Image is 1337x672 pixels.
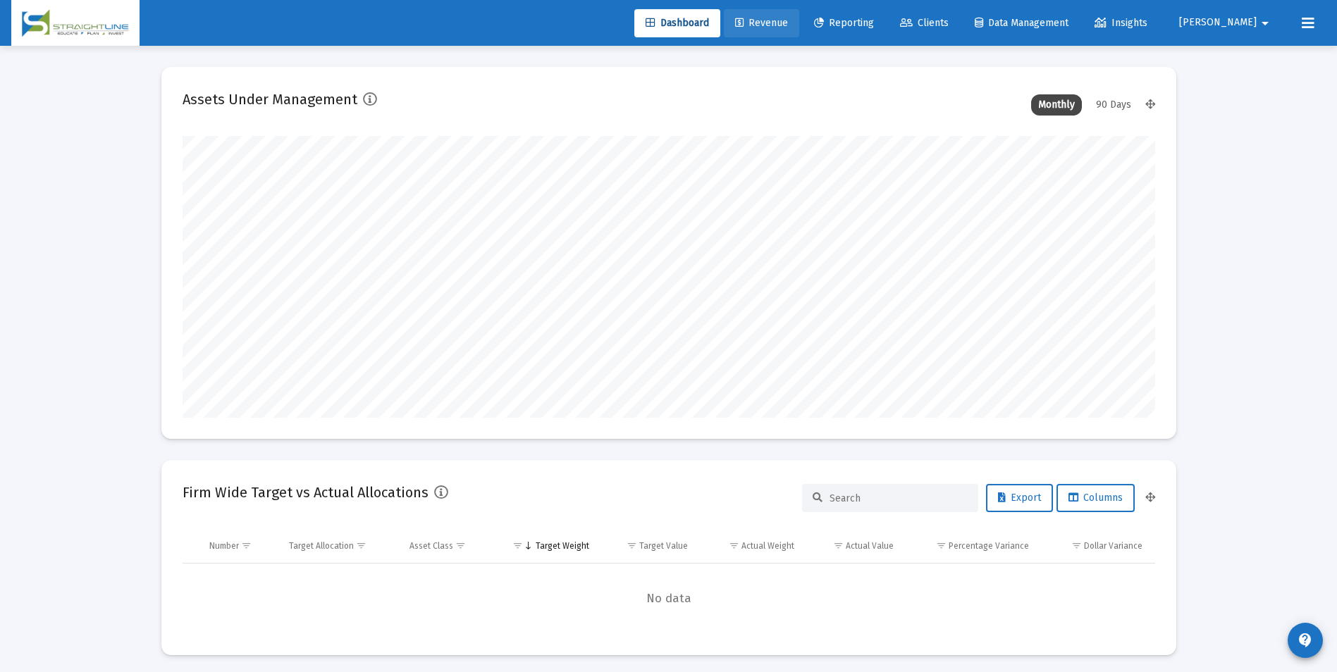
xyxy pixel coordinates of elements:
span: Show filter options for column 'Asset Class' [455,540,466,551]
mat-icon: contact_support [1297,632,1314,649]
div: Data grid [183,529,1155,634]
span: Export [998,492,1041,504]
a: Reporting [803,9,885,37]
div: Target Weight [536,540,589,552]
span: Revenue [735,17,788,29]
mat-icon: arrow_drop_down [1257,9,1274,37]
img: Dashboard [22,9,129,37]
div: Target Allocation [289,540,354,552]
button: [PERSON_NAME] [1162,8,1290,37]
span: Show filter options for column 'Actual Weight' [729,540,739,551]
span: No data [183,591,1155,606]
span: Clients [900,17,949,29]
td: Column Target Allocation [279,529,400,563]
button: Export [986,484,1053,512]
div: Asset Class [409,540,453,552]
a: Insights [1083,9,1159,37]
div: 90 Days [1089,94,1138,116]
div: Number [209,540,239,552]
span: Show filter options for column 'Percentage Variance' [936,540,947,551]
span: Show filter options for column 'Target Value' [627,540,637,551]
span: Columns [1068,492,1123,504]
td: Column Asset Class [400,529,493,563]
div: Actual Weight [741,540,794,552]
span: [PERSON_NAME] [1179,17,1257,29]
div: Target Value [639,540,688,552]
span: Show filter options for column 'Target Allocation' [356,540,366,551]
a: Revenue [724,9,799,37]
td: Column Dollar Variance [1039,529,1154,563]
span: Reporting [814,17,874,29]
span: Insights [1095,17,1147,29]
div: Monthly [1031,94,1082,116]
td: Column Target Value [599,529,698,563]
span: Show filter options for column 'Dollar Variance' [1071,540,1082,551]
span: Data Management [975,17,1068,29]
span: Show filter options for column 'Number' [241,540,252,551]
span: Show filter options for column 'Target Weight' [512,540,523,551]
h2: Firm Wide Target vs Actual Allocations [183,481,429,504]
span: Dashboard [646,17,709,29]
a: Clients [889,9,960,37]
button: Columns [1056,484,1135,512]
td: Column Percentage Variance [904,529,1039,563]
h2: Assets Under Management [183,88,357,111]
span: Show filter options for column 'Actual Value' [833,540,844,551]
td: Column Number [199,529,280,563]
td: Column Actual Value [804,529,904,563]
div: Dollar Variance [1084,540,1142,552]
a: Data Management [963,9,1080,37]
div: Percentage Variance [949,540,1029,552]
div: Actual Value [846,540,894,552]
td: Column Target Weight [493,529,599,563]
a: Dashboard [634,9,720,37]
td: Column Actual Weight [698,529,803,563]
input: Search [830,492,968,504]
